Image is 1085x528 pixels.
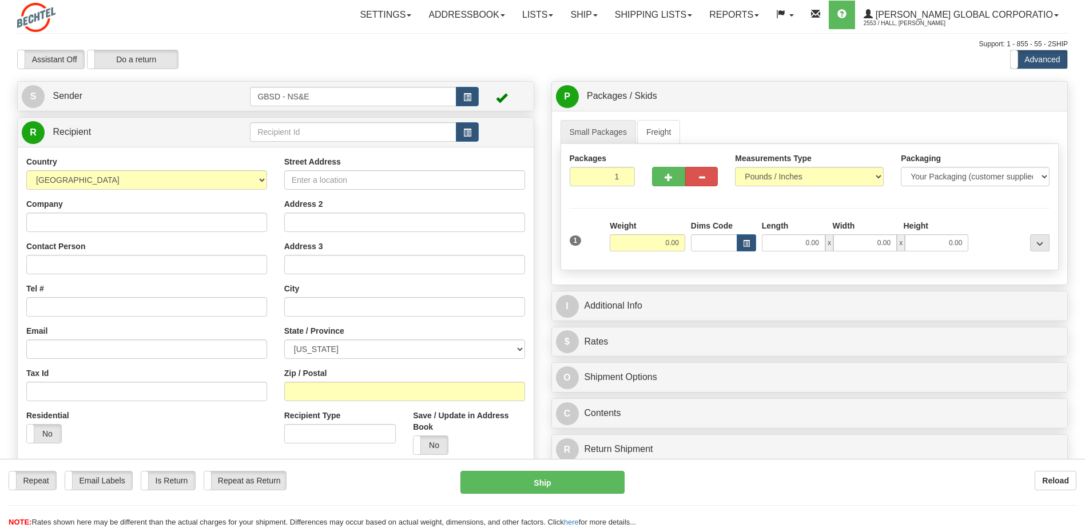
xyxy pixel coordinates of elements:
a: Addressbook [420,1,514,29]
div: ... [1030,234,1050,251]
label: Email Labels [65,471,132,490]
a: OShipment Options [556,366,1064,389]
a: S Sender [22,85,250,108]
label: Packages [570,153,607,164]
label: Advanced [1011,50,1067,69]
label: Repeat [9,471,56,490]
label: Company [26,198,63,210]
a: RReturn Shipment [556,438,1064,461]
label: Street Address [284,156,341,167]
label: Is Return [141,471,195,490]
label: Zip / Postal [284,367,327,379]
label: Email [26,325,47,337]
span: NOTE: [9,518,31,526]
label: Address 3 [284,241,323,252]
label: Country [26,156,57,167]
input: Sender Id [250,87,456,106]
span: 1 [570,235,582,246]
label: Width [833,220,855,231]
span: [PERSON_NAME] Global Corporatio [873,10,1053,19]
a: IAdditional Info [556,294,1064,318]
b: Reload [1042,476,1069,485]
span: I [556,295,579,318]
span: S [22,85,45,108]
label: No [27,425,61,443]
a: Shipping lists [606,1,701,29]
img: logo2553.jpg [17,3,55,32]
label: Measurements Type [735,153,812,164]
label: Tel # [26,283,44,294]
label: Tax Id [26,367,49,379]
span: Recipient [53,127,91,137]
button: Ship [460,471,624,494]
span: $ [556,330,579,353]
label: Height [903,220,928,231]
span: x [897,234,905,251]
input: Recipient Id [250,122,456,142]
label: Address 2 [284,198,323,210]
a: P Packages / Skids [556,85,1064,108]
span: Sender [53,91,82,101]
span: R [22,121,45,144]
a: Lists [514,1,562,29]
a: Ship [562,1,606,29]
label: No [414,436,448,454]
a: Freight [637,120,681,144]
label: Do a return [88,50,178,69]
button: Reload [1035,471,1076,490]
a: CContents [556,402,1064,425]
a: $Rates [556,330,1064,354]
a: Reports [701,1,768,29]
label: Length [762,220,789,231]
label: State / Province [284,325,344,337]
span: P [556,85,579,108]
label: Residential [26,410,69,421]
a: here [564,518,579,526]
span: 2553 / Hall, [PERSON_NAME] [864,18,949,29]
a: R Recipient [22,121,225,144]
span: C [556,402,579,425]
label: Weight [610,220,636,231]
label: Packaging [901,153,941,164]
label: Repeat as Return [204,471,286,490]
input: Enter a location [284,170,525,190]
label: City [284,283,299,294]
span: x [825,234,833,251]
span: R [556,438,579,461]
label: Contact Person [26,241,85,252]
a: Settings [351,1,420,29]
a: [PERSON_NAME] Global Corporatio 2553 / Hall, [PERSON_NAME] [855,1,1067,29]
a: Small Packages [561,120,636,144]
span: Packages / Skids [587,91,657,101]
label: Dims Code [691,220,733,231]
label: Assistant Off [18,50,84,69]
label: Save / Update in Address Book [413,410,524,433]
label: Recipient Type [284,410,341,421]
span: O [556,366,579,389]
div: Support: 1 - 855 - 55 - 2SHIP [17,39,1068,49]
